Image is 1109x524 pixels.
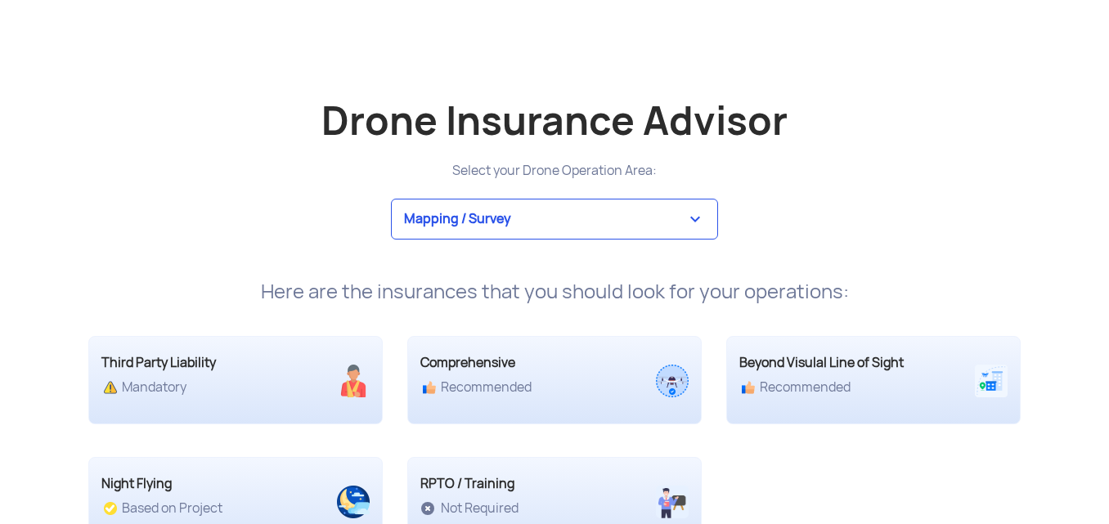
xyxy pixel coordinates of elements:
img: ic_training.png [656,486,689,518]
div: Beyond Visulal Line of Sight [739,353,935,373]
div: Comprehensive [420,353,616,373]
div: Not Required [420,500,616,517]
div: Here are the insurances that you should look for your operations: [76,280,1033,303]
div: Recommended [420,379,616,396]
div: Select your Drone Operation Area: [76,159,1033,182]
img: ic_advisornight.png [337,486,370,518]
div: Mandatory [101,379,297,396]
div: RPTO / Training [420,474,616,494]
div: Night Flying [101,474,297,494]
div: Third Party Liability [101,353,297,373]
img: ic_advisorbvlos.png [975,365,1008,397]
div: Based on Project [101,500,297,517]
h2: Drone Insurance Advisor [88,100,1021,143]
div: Recommended [739,379,935,396]
img: ic_advisorthirdparty.png [337,365,370,397]
img: ic_advisorcomprehensive.png [656,365,689,397]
